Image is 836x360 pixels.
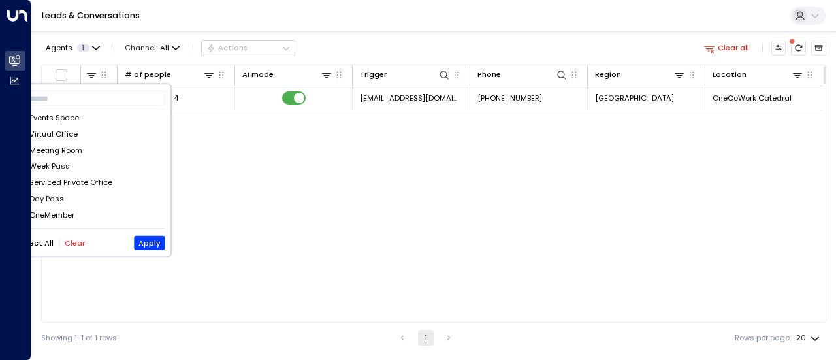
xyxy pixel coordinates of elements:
div: Serviced Private Office [29,177,112,188]
button: page 1 [418,330,434,346]
span: All [160,44,169,52]
button: Agents1 [41,41,103,55]
div: Meeting Room [18,144,165,155]
a: Leads & Conversations [42,10,140,21]
div: Region [595,69,621,81]
span: OneCoWork Catedral [713,93,792,103]
span: +34662598370 [477,93,542,103]
span: info@onecowork.com [360,93,462,103]
div: # of people [125,69,215,81]
div: Trigger [360,69,387,81]
div: Virtual Office [18,128,165,139]
div: OneMember [29,209,74,220]
div: Location [713,69,803,81]
button: Archived Leads [811,41,826,56]
div: Week Pass [29,161,70,172]
div: Serviced Private Office [18,177,165,188]
div: Trigger [360,69,450,81]
button: Customize [771,41,786,56]
div: Phone [477,69,501,81]
div: AI mode [242,69,332,81]
span: Agents [46,44,72,52]
div: Showing 1-1 of 1 rows [41,333,117,344]
div: 20 [796,330,822,346]
button: Channel:All [121,41,184,55]
div: Actions [206,43,248,52]
div: 4 [174,93,178,103]
span: Channel: [121,41,184,55]
div: # of people [125,69,171,81]
div: Meeting Room [29,144,82,155]
div: Region [595,69,685,81]
span: 1 [77,44,89,52]
div: Phone [477,69,568,81]
span: There are new threads available. Refresh the grid to view the latest updates. [791,41,806,56]
button: Actions [201,40,295,56]
nav: pagination navigation [394,330,457,346]
span: Toggle select all [55,69,68,82]
button: Apply [134,236,165,250]
div: Location [713,69,747,81]
button: Clear all [699,41,754,55]
button: Clear [65,238,85,247]
div: Virtual Office [29,128,78,139]
label: Rows per page: [735,333,791,344]
div: AI mode [242,69,274,81]
div: Button group with a nested menu [201,40,295,56]
div: Day Pass [18,193,165,205]
div: Day Pass [29,193,64,205]
div: Events Space [18,112,165,123]
div: Week Pass [18,161,165,172]
div: OneMember [18,209,165,220]
div: Events Space [29,112,79,123]
span: Barcelona [595,93,674,103]
button: Select All [18,238,54,247]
